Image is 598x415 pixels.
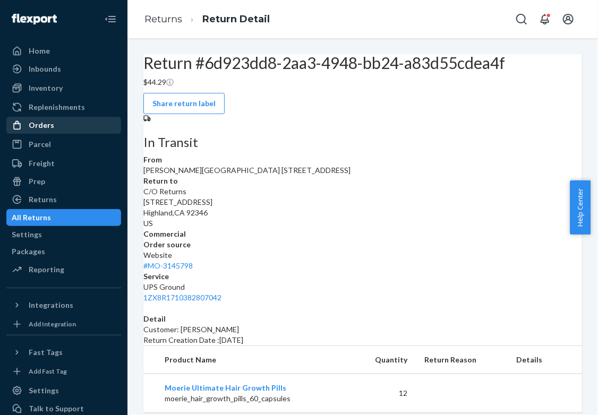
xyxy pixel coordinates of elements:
[143,77,582,88] p: $44.29
[12,246,45,257] div: Packages
[29,176,45,187] div: Prep
[143,176,582,186] dt: Return to
[29,385,59,396] div: Settings
[351,374,416,413] td: 12
[136,4,278,35] ol: breadcrumbs
[29,319,76,328] div: Add Integration
[508,346,582,374] th: Details
[6,226,121,243] a: Settings
[29,64,61,74] div: Inbounds
[143,93,225,114] button: Share return label
[6,365,121,378] a: Add Fast Tag
[6,42,121,59] a: Home
[100,8,121,30] button: Close Navigation
[6,318,121,331] a: Add Integration
[6,173,121,190] a: Prep
[6,261,121,278] a: Reporting
[143,346,351,374] th: Product Name
[29,347,63,358] div: Fast Tags
[416,346,508,374] th: Return Reason
[29,264,64,275] div: Reporting
[143,207,582,218] p: Highland , CA 92346
[29,83,63,93] div: Inventory
[143,239,582,250] dt: Order source
[6,243,121,260] a: Packages
[165,383,286,392] a: Moerie Ultimate Hair Growth Pills
[511,8,532,30] button: Open Search Box
[143,293,221,302] a: 1ZX8R1710382807042
[165,393,342,404] p: moerie_hair_growth_pills_60_capsules
[143,154,582,165] dt: From
[29,403,84,414] div: Talk to Support
[143,166,351,175] span: [PERSON_NAME][GEOGRAPHIC_DATA] [STREET_ADDRESS]
[534,8,556,30] button: Open notifications
[29,367,67,376] div: Add Fast Tag
[143,271,582,282] dt: Service
[351,346,416,374] th: Quantity
[6,136,121,153] a: Parcel
[29,300,73,310] div: Integrations
[6,99,121,116] a: Replenishments
[6,60,121,77] a: Inbounds
[6,382,121,399] a: Settings
[202,13,270,25] a: Return Detail
[143,282,185,291] span: UPS Ground
[6,80,121,97] a: Inventory
[29,139,51,150] div: Parcel
[6,117,121,134] a: Orders
[29,158,55,169] div: Freight
[29,120,54,131] div: Orders
[6,191,121,208] a: Returns
[6,209,121,226] a: All Returns
[558,8,579,30] button: Open account menu
[143,135,582,149] h3: In Transit
[12,229,42,240] div: Settings
[143,218,582,229] p: US
[143,229,186,238] strong: Commercial
[12,14,57,24] img: Flexport logo
[29,194,57,205] div: Returns
[570,180,591,235] button: Help Center
[6,344,121,361] button: Fast Tags
[143,261,193,270] a: #MO-3145798
[12,212,51,223] div: All Returns
[143,335,582,345] p: Return Creation Date : [DATE]
[143,324,582,335] p: Customer: [PERSON_NAME]
[143,314,582,324] dt: Detail
[6,155,121,172] a: Freight
[144,13,182,25] a: Returns
[29,102,85,113] div: Replenishments
[143,250,582,271] div: Website
[143,197,582,207] p: [STREET_ADDRESS]
[143,54,582,72] h2: Return #6d923dd8-2aa3-4948-bb24-a83d55cdea4f
[143,186,582,197] p: C/O Returns
[29,46,50,56] div: Home
[6,297,121,314] button: Integrations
